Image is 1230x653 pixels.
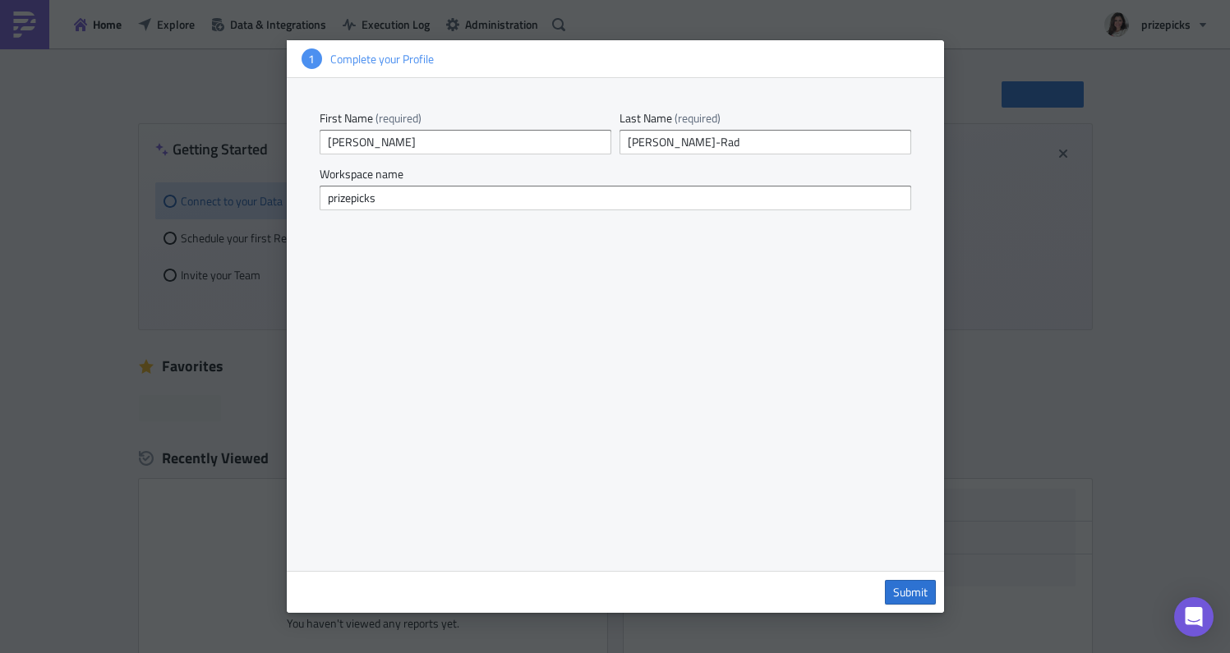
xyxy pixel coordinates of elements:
div: Complete your Profile [322,52,929,67]
label: Last Name [620,111,911,126]
span: Submit [893,585,928,600]
span: (required) [375,109,422,126]
span: (required) [675,109,721,126]
input: First Name [320,130,611,154]
div: Open Intercom Messenger [1174,597,1214,637]
div: 1 [302,48,322,69]
input: Last Name [620,130,911,154]
label: First Name [320,111,611,126]
label: Workspace name [320,167,911,182]
input: Acme Inc. [320,186,911,210]
a: Submit [885,580,936,605]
